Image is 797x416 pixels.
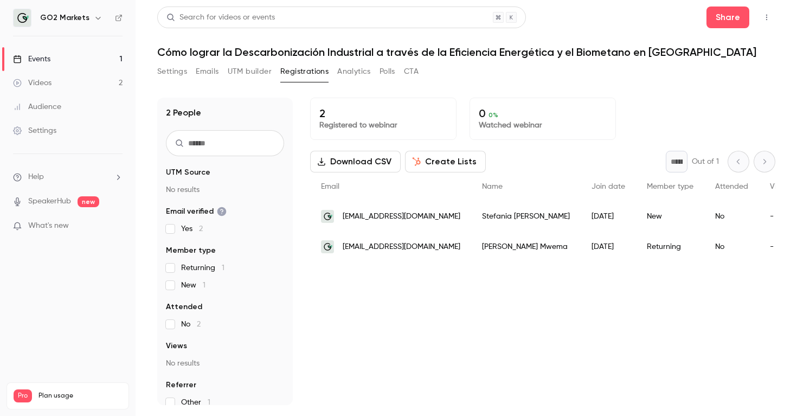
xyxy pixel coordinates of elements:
span: Member type [647,183,693,190]
span: No [181,319,201,330]
div: Returning [636,232,704,262]
div: Search for videos or events [166,12,275,23]
p: 0 [479,107,607,120]
span: Attended [166,302,202,312]
div: Videos [13,78,52,88]
button: Create Lists [405,151,486,172]
span: Plan usage [38,392,122,400]
div: No [704,201,759,232]
img: go2-markets.com [321,210,334,223]
span: 2 [199,225,203,233]
div: Audience [13,101,61,112]
button: Settings [157,63,187,80]
span: [EMAIL_ADDRESS][DOMAIN_NAME] [343,211,460,222]
p: No results [166,184,284,195]
span: 0 % [489,111,498,119]
div: [DATE] [581,232,636,262]
div: Stefania [PERSON_NAME] [471,201,581,232]
span: Name [482,183,503,190]
span: Email [321,183,339,190]
button: Download CSV [310,151,401,172]
span: Attended [715,183,748,190]
span: Pro [14,389,32,402]
h1: 2 People [166,106,201,119]
button: Polls [380,63,395,80]
div: [DATE] [581,201,636,232]
span: Returning [181,263,224,273]
span: New [181,280,205,291]
button: Share [706,7,749,28]
span: 1 [203,281,205,289]
span: Other [181,397,210,408]
span: 1 [222,264,224,272]
span: Help [28,171,44,183]
span: Join date [592,183,625,190]
button: Registrations [280,63,329,80]
p: Watched webinar [479,120,607,131]
p: Out of 1 [692,156,719,167]
img: go2-markets.com [321,240,334,253]
button: UTM builder [228,63,272,80]
span: Views [770,183,790,190]
div: New [636,201,704,232]
span: What's new [28,220,69,232]
img: GO2 Markets [14,9,31,27]
a: SpeakerHub [28,196,71,207]
span: [EMAIL_ADDRESS][DOMAIN_NAME] [343,241,460,253]
h6: GO2 Markets [40,12,89,23]
p: 2 [319,107,447,120]
span: Referrer [166,380,196,391]
div: No [704,232,759,262]
span: 1 [208,399,210,406]
div: Events [13,54,50,65]
button: CTA [404,63,419,80]
div: Settings [13,125,56,136]
span: 2 [197,321,201,328]
span: Member type [166,245,216,256]
span: Email verified [166,206,227,217]
div: [PERSON_NAME] Mwema [471,232,581,262]
h1: Cómo lograr la Descarbonización Industrial a través de la Eficiencia Energética y el Biometano en... [157,46,775,59]
li: help-dropdown-opener [13,171,123,183]
span: Yes [181,223,203,234]
p: No results [166,358,284,369]
span: new [78,196,99,207]
span: UTM Source [166,167,210,178]
button: Emails [196,63,218,80]
p: Registered to webinar [319,120,447,131]
span: Views [166,341,187,351]
section: facet-groups [166,167,284,408]
button: Analytics [337,63,371,80]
